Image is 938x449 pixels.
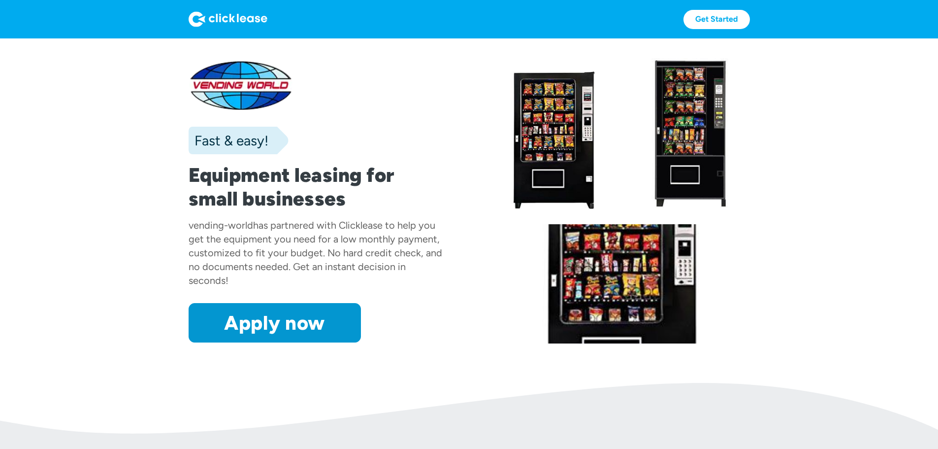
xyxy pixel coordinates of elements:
[189,11,267,27] img: Logo
[189,163,444,210] h1: Equipment leasing for small businesses
[189,219,253,231] div: vending-world
[189,131,268,150] div: Fast & easy!
[189,303,361,343] a: Apply now
[189,219,442,286] div: has partnered with Clicklease to help you get the equipment you need for a low monthly payment, c...
[683,10,750,29] a: Get Started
